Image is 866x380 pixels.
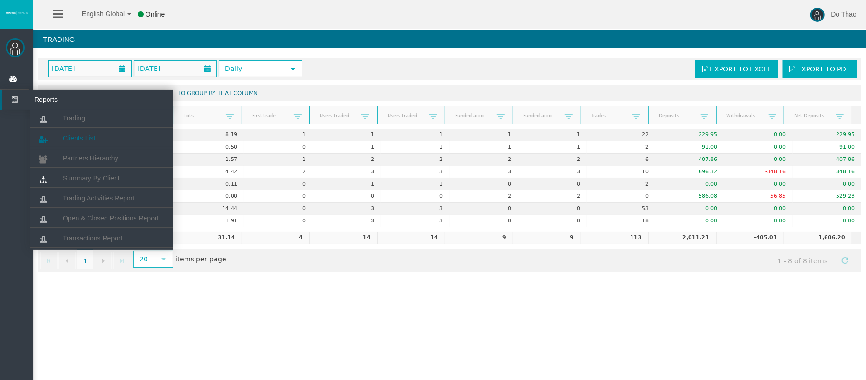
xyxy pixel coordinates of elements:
a: Refresh [837,252,853,268]
span: [DATE] [49,62,78,75]
td: 0 [381,190,449,203]
td: 2 [587,141,655,154]
td: 0.00 [724,141,793,154]
span: Summary By Client [63,174,120,182]
td: 10 [587,166,655,179]
span: select [289,65,297,73]
span: Export to PDF [798,65,850,73]
td: 1 [244,129,312,141]
td: 0 [244,215,312,227]
td: 0.00 [724,215,793,227]
td: 2 [244,166,312,179]
td: 2 [518,154,587,166]
a: Partners Hierarchy [30,150,173,167]
td: 0.00 [793,178,861,190]
a: Export to Excel [695,60,778,78]
img: user-image [810,8,825,22]
td: 0.00 [724,203,793,215]
td: 8.19 [175,129,244,141]
a: Export to PDF [783,60,857,78]
span: Export to Excel [710,65,771,73]
td: 348.16 [793,166,861,179]
a: Users traded [314,109,361,122]
a: Go to the previous page [58,252,76,269]
td: 0.00 [655,215,724,227]
td: 3 [381,203,449,215]
td: 0 [518,215,587,227]
td: 696.32 [655,166,724,179]
td: -405.01 [716,232,784,244]
td: 0 [518,203,587,215]
span: English Global [69,10,125,18]
td: 0 [312,190,381,203]
td: 4 [242,232,310,244]
td: 0.11 [175,178,244,190]
td: 2 [450,190,518,203]
span: Go to the next page [99,257,107,265]
td: 3 [381,215,449,227]
td: 14 [309,232,377,244]
td: 1 [381,129,449,141]
span: Trading [63,114,85,122]
td: 3 [312,166,381,179]
span: Transactions Report [63,234,123,242]
td: 0.00 [793,215,861,227]
td: 3 [312,203,381,215]
td: 2 [587,178,655,190]
td: 31.14 [174,232,242,244]
td: 14 [377,232,445,244]
td: 1.57 [175,154,244,166]
span: Open & Closed Positions Report [63,214,159,222]
td: -56.85 [724,190,793,203]
td: 0 [244,141,312,154]
td: 0.00 [175,190,244,203]
a: Lots [178,109,226,122]
td: 0 [244,190,312,203]
td: 0 [244,178,312,190]
td: 0 [450,215,518,227]
td: 2 [381,154,449,166]
span: Do Thao [831,10,856,18]
td: 1 [381,141,449,154]
span: items per page [131,252,226,268]
td: 3 [381,166,449,179]
td: 1 [518,141,587,154]
td: 0.00 [655,178,724,190]
td: 18 [587,215,655,227]
td: 2 [312,154,381,166]
td: -348.16 [724,166,793,179]
span: Trading Activities Report [63,194,135,202]
td: 53 [587,203,655,215]
a: Clients List [30,130,173,147]
td: 113 [581,232,649,244]
span: [DATE] [135,62,163,75]
a: Trades [585,109,632,122]
td: 0.00 [724,129,793,141]
td: 9 [445,232,513,244]
span: Go to the first page [45,257,53,265]
img: logo.svg [5,11,29,15]
td: 1 [312,129,381,141]
a: Open & Closed Positions Report [30,210,173,227]
td: 14.44 [175,203,244,215]
td: 229.95 [655,129,724,141]
td: 0 [587,190,655,203]
a: Summary By Client [30,170,173,187]
td: 1,606.20 [784,232,852,244]
td: 0 [244,203,312,215]
span: Daily [220,61,284,76]
span: 1 [77,249,93,269]
td: 0.50 [175,141,244,154]
td: 91.00 [793,141,861,154]
td: 1 [381,178,449,190]
a: Funded accouns(email) [517,109,564,122]
span: Reports [27,90,120,110]
a: Trading Activities Report [30,190,173,207]
a: Reports [2,90,173,110]
td: 407.86 [655,154,724,166]
td: 0 [518,178,587,190]
td: 586.08 [655,190,724,203]
td: 0 [450,203,518,215]
span: Go to the last page [118,257,126,265]
a: First trade [246,109,293,122]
